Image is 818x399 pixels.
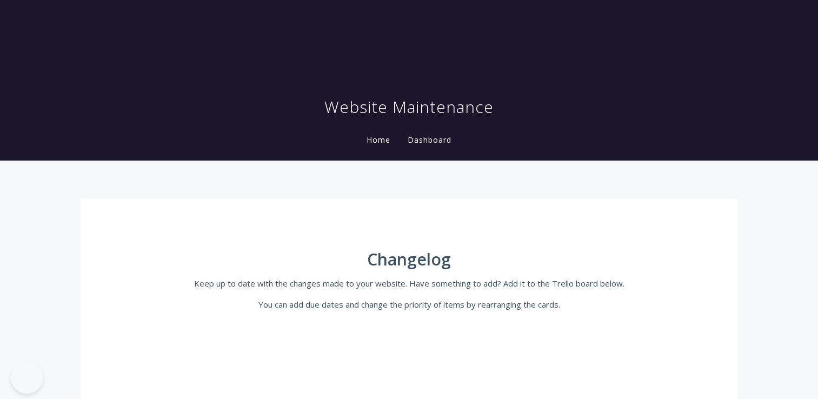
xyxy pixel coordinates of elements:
h1: Website Maintenance [324,96,494,118]
p: You can add due dates and change the priority of items by rearranging the cards. [150,298,669,311]
iframe: Toggle Customer Support [11,361,43,394]
a: Home [364,135,393,145]
a: Dashboard [405,135,454,145]
p: Keep up to date with the changes made to your website. Have something to add? Add it to the Trell... [150,277,669,290]
h1: Changelog [150,250,669,269]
